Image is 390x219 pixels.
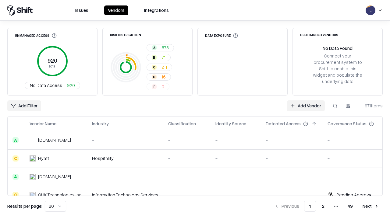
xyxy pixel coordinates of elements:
[168,155,206,162] div: -
[92,120,109,127] div: Industry
[15,33,57,38] div: Unmanaged Access
[152,45,157,50] div: A
[92,137,158,143] div: -
[168,173,206,180] div: -
[67,82,75,89] span: 920
[25,82,80,89] button: No Data Access920
[147,64,172,71] button: C211
[7,203,42,209] p: Results per page:
[215,120,246,127] div: Identity Source
[358,103,383,109] div: 971 items
[168,137,206,143] div: -
[266,173,318,180] div: -
[12,137,19,143] div: A
[328,137,384,143] div: -
[359,201,383,212] button: Next
[161,44,169,51] span: 673
[152,75,157,79] div: D
[271,201,383,212] nav: pagination
[304,201,316,212] button: 1
[72,5,92,15] button: Issues
[328,155,384,162] div: -
[38,137,71,143] div: [DOMAIN_NAME]
[266,137,318,143] div: -
[266,120,301,127] div: Detected Access
[30,155,36,162] img: Hyatt
[266,155,318,162] div: -
[147,54,171,61] button: B71
[328,120,367,127] div: Governance Status
[343,201,358,212] button: 49
[168,120,196,127] div: Classification
[7,100,41,111] button: Add Filter
[317,201,329,212] button: 2
[140,5,172,15] button: Integrations
[168,192,206,198] div: -
[38,173,71,180] div: [DOMAIN_NAME]
[323,45,353,51] div: No Data Found
[30,174,36,180] img: primesec.co.il
[147,44,174,51] button: A673
[152,55,157,60] div: B
[92,155,158,162] div: Hospitality
[48,64,56,68] tspan: Total
[12,174,19,180] div: A
[104,5,128,15] button: Vendors
[336,192,372,198] div: Pending Approval
[30,137,36,143] img: intrado.com
[215,137,256,143] div: -
[266,192,318,198] div: -
[38,155,49,162] div: Hyatt
[30,192,36,198] img: GHK Technologies Inc.
[215,173,256,180] div: -
[328,173,384,180] div: -
[48,57,57,64] tspan: 920
[161,54,165,61] span: 71
[161,64,167,70] span: 211
[147,73,171,81] button: D16
[215,155,256,162] div: -
[287,100,325,111] a: Add Vendor
[12,192,19,198] div: C
[30,120,56,127] div: Vendor Name
[38,192,82,198] div: GHK Technologies Inc.
[152,65,157,70] div: C
[215,192,256,198] div: -
[110,33,141,36] div: Risk Distribution
[30,82,62,89] span: No Data Access
[205,33,238,38] div: Data Exposure
[92,192,158,198] div: Information Technology Services
[92,173,158,180] div: -
[312,53,363,85] div: Connect your procurement system to Shift to enable this widget and populate the underlying data
[12,155,19,162] div: C
[161,74,166,80] span: 16
[300,33,338,36] div: Offboarded Vendors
